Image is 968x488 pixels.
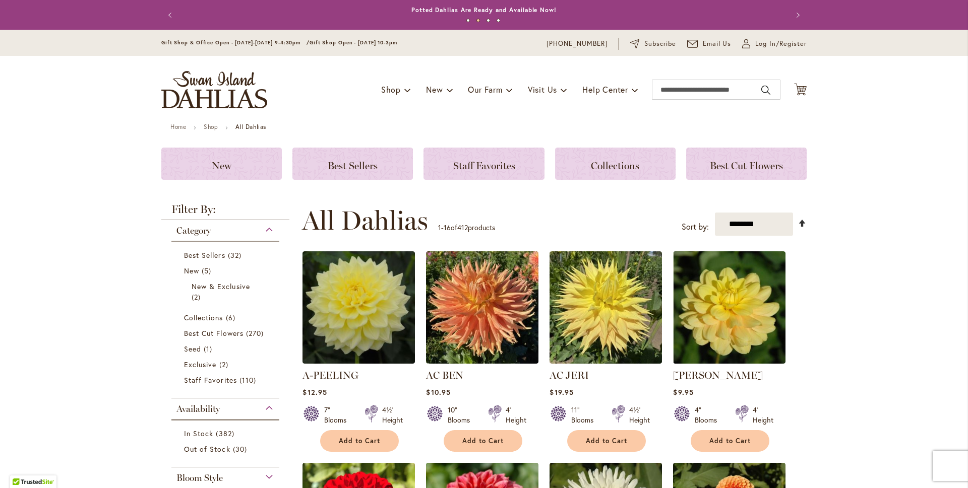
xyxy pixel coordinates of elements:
span: New [184,266,199,275]
a: Best Cut Flowers [184,328,269,338]
button: 4 of 4 [497,19,500,22]
span: 16 [444,223,451,232]
span: Help Center [582,84,628,95]
span: Staff Favorites [453,160,515,172]
span: 2 [219,359,231,370]
a: Best Cut Flowers [686,148,807,180]
span: $19.95 [550,387,573,397]
a: AHOY MATEY [673,356,785,366]
button: 1 of 4 [466,19,470,22]
span: New [212,160,231,172]
a: Log In/Register [742,39,807,49]
span: Category [176,225,211,236]
span: Add to Cart [586,437,627,445]
a: Seed [184,343,269,354]
button: Previous [161,5,181,25]
a: Subscribe [630,39,676,49]
span: 5 [202,265,214,276]
a: Out of Stock 30 [184,444,269,454]
span: Best Cut Flowers [710,160,783,172]
a: New [184,265,269,276]
span: Out of Stock [184,444,230,454]
button: Next [786,5,807,25]
span: All Dahlias [302,205,428,236]
a: [PERSON_NAME] [673,369,763,381]
a: Collections [555,148,676,180]
button: Add to Cart [444,430,522,452]
button: Add to Cart [691,430,769,452]
span: 1 [204,343,215,354]
button: 3 of 4 [487,19,490,22]
a: [PHONE_NUMBER] [547,39,608,49]
div: 4' Height [753,405,773,425]
a: A-Peeling [302,356,415,366]
a: New &amp; Exclusive [192,281,262,302]
p: - of products [438,220,495,236]
img: AC BEN [426,251,538,364]
span: 2 [192,292,203,302]
span: Best Sellers [184,250,225,260]
span: $9.95 [673,387,693,397]
span: 6 [226,312,238,323]
div: 11" Blooms [571,405,599,425]
img: A-Peeling [302,251,415,364]
span: Seed [184,344,201,354]
span: Gift Shop & Office Open - [DATE]-[DATE] 9-4:30pm / [161,39,310,46]
span: In Stock [184,429,213,438]
span: Bloom Style [176,472,223,483]
span: Add to Cart [462,437,504,445]
a: AC Jeri [550,356,662,366]
div: 4½' Height [629,405,650,425]
span: 1 [438,223,441,232]
span: Email Us [703,39,732,49]
span: 412 [457,223,468,232]
span: Subscribe [644,39,676,49]
a: Home [170,123,186,130]
a: Potted Dahlias Are Ready and Available Now! [411,6,557,14]
a: Staff Favorites [423,148,544,180]
a: A-PEELING [302,369,358,381]
span: New & Exclusive [192,282,250,291]
a: Best Sellers [184,250,269,260]
a: Best Sellers [292,148,413,180]
div: 7" Blooms [324,405,352,425]
iframe: Launch Accessibility Center [8,452,36,480]
span: Visit Us [528,84,557,95]
img: AC Jeri [550,251,662,364]
a: Exclusive [184,359,269,370]
div: 4" Blooms [695,405,723,425]
span: Gift Shop Open - [DATE] 10-3pm [310,39,397,46]
span: Collections [184,313,223,322]
span: $12.95 [302,387,327,397]
span: New [426,84,443,95]
a: In Stock 382 [184,428,269,439]
span: 32 [228,250,244,260]
span: Add to Cart [339,437,380,445]
strong: Filter By: [161,204,289,220]
button: Add to Cart [567,430,646,452]
span: Staff Favorites [184,375,237,385]
a: Email Us [687,39,732,49]
span: Availability [176,403,220,414]
a: AC BEN [426,356,538,366]
span: 110 [239,375,259,385]
span: Our Farm [468,84,502,95]
span: Exclusive [184,360,216,369]
a: New [161,148,282,180]
button: Add to Cart [320,430,399,452]
a: store logo [161,71,267,108]
span: Best Sellers [328,160,378,172]
span: Add to Cart [709,437,751,445]
a: Staff Favorites [184,375,269,385]
span: Log In/Register [755,39,807,49]
a: Shop [204,123,218,130]
span: 382 [216,428,236,439]
span: Collections [591,160,639,172]
a: AC BEN [426,369,463,381]
div: 4' Height [506,405,526,425]
button: 2 of 4 [476,19,480,22]
span: Shop [381,84,401,95]
a: Collections [184,312,269,323]
span: 270 [246,328,266,338]
span: $10.95 [426,387,450,397]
